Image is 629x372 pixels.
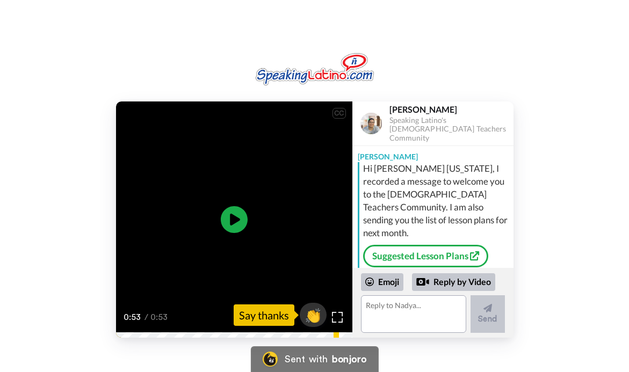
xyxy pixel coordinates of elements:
[361,273,403,290] div: Emoji
[332,108,346,119] div: CC
[471,295,505,333] button: Send
[300,303,327,327] button: 👏
[250,346,378,372] a: Bonjoro LogoSent withbonjoro
[363,162,511,239] div: Hi [PERSON_NAME] [US_STATE], I recorded a message to welcome you to the [DEMOGRAPHIC_DATA] Teache...
[412,273,495,291] div: Reply by Video
[300,307,327,324] span: 👏
[352,146,514,162] div: [PERSON_NAME]
[389,104,513,114] div: [PERSON_NAME]
[358,111,384,136] img: Profile Image
[124,311,142,324] span: 0:53
[416,275,429,288] div: Reply by Video
[234,304,294,326] div: Say thanks
[389,116,513,143] div: Speaking Latino's [DEMOGRAPHIC_DATA] Teachers Community
[262,352,277,367] img: Bonjoro Logo
[363,245,488,267] a: Suggested Lesson Plans
[332,354,366,364] div: bonjoro
[150,311,169,324] span: 0:53
[332,312,343,323] img: Full screen
[285,354,328,364] div: Sent with
[144,311,148,324] span: /
[256,53,374,85] img: logo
